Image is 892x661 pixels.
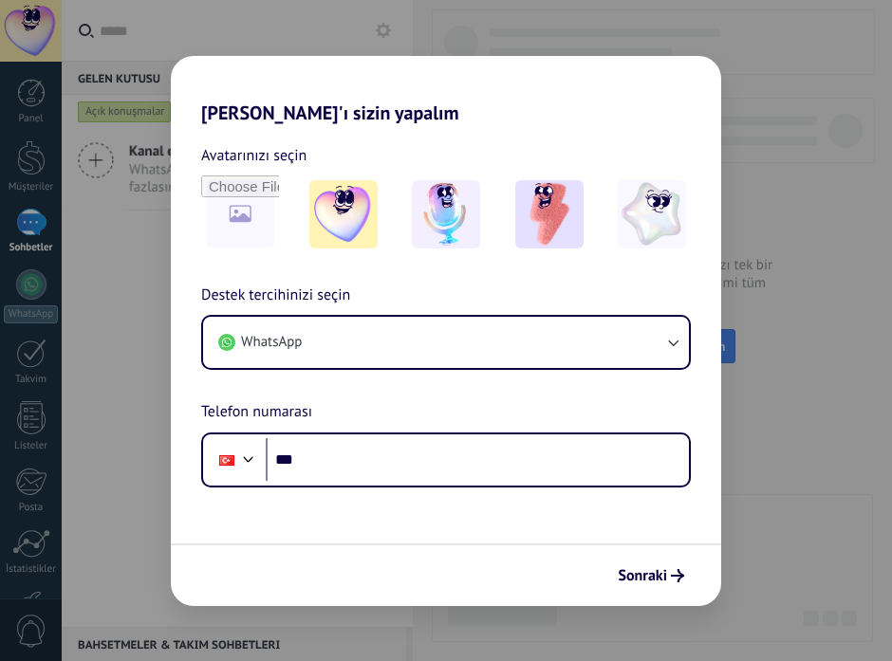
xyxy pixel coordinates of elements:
[203,317,689,368] button: WhatsApp
[201,284,350,308] span: Destek tercihinizi seçin
[209,440,245,480] div: Turkey: + 90
[618,569,667,582] span: Sonraki
[618,180,686,248] img: -4.jpeg
[171,56,721,124] h2: [PERSON_NAME]'ı sizin yapalım
[309,180,378,248] img: -1.jpeg
[241,333,302,352] span: WhatsApp
[515,180,584,248] img: -3.jpeg
[201,400,312,425] span: Telefon numarası
[201,143,307,168] span: Avatarınızı seçin
[609,560,693,592] button: Sonraki
[412,180,480,248] img: -2.jpeg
